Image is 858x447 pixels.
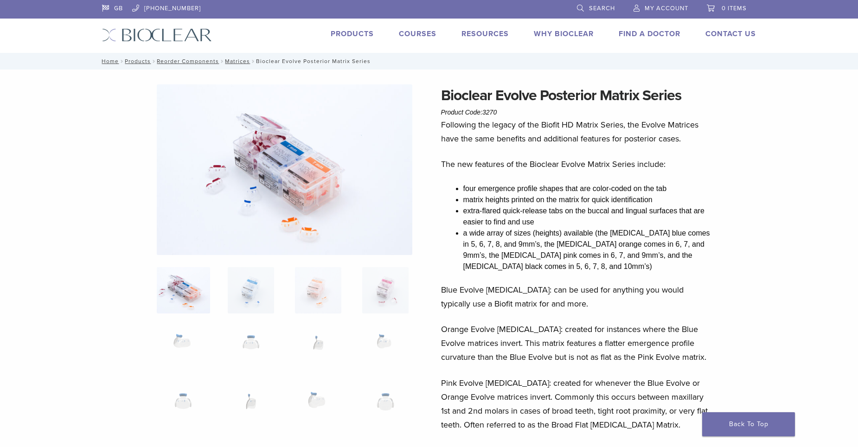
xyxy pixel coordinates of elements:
[619,29,680,38] a: Find A Doctor
[250,59,256,64] span: /
[441,157,714,171] p: The new features of the Bioclear Evolve Matrix Series include:
[589,5,615,12] span: Search
[441,84,714,107] h1: Bioclear Evolve Posterior Matrix Series
[157,84,413,255] img: Evolve-refills-2
[119,59,125,64] span: /
[225,58,250,64] a: Matrices
[331,29,374,38] a: Products
[157,326,210,372] img: Bioclear Evolve Posterior Matrix Series - Image 5
[219,59,225,64] span: /
[463,194,714,205] li: matrix heights printed on the matrix for quick identification
[125,58,151,64] a: Products
[441,118,714,146] p: Following the legacy of the Biofit HD Matrix Series, the Evolve Matrices have the same benefits a...
[441,283,714,311] p: Blue Evolve [MEDICAL_DATA]: can be used for anything you would typically use a Biofit matrix for ...
[463,205,714,228] li: extra-flared quick-release tabs on the buccal and lingual surfaces that are easier to find and use
[705,29,756,38] a: Contact Us
[441,109,497,116] span: Product Code:
[441,376,714,432] p: Pink Evolve [MEDICAL_DATA]: created for whenever the Blue Evolve or Orange Evolve matrices invert...
[722,5,747,12] span: 0 items
[362,383,409,430] img: Bioclear Evolve Posterior Matrix Series - Image 12
[362,267,409,313] img: Bioclear Evolve Posterior Matrix Series - Image 4
[463,228,714,272] li: a wide array of sizes (heights) available (the [MEDICAL_DATA] blue comes in 5, 6, 7, 8, and 9mm’s...
[95,53,763,70] nav: Bioclear Evolve Posterior Matrix Series
[295,267,341,313] img: Bioclear Evolve Posterior Matrix Series - Image 3
[645,5,688,12] span: My Account
[702,412,795,436] a: Back To Top
[228,326,274,372] img: Bioclear Evolve Posterior Matrix Series - Image 6
[295,326,341,372] img: Bioclear Evolve Posterior Matrix Series - Image 7
[102,28,212,42] img: Bioclear
[157,58,219,64] a: Reorder Components
[99,58,119,64] a: Home
[151,59,157,64] span: /
[482,109,497,116] span: 3270
[461,29,509,38] a: Resources
[534,29,594,38] a: Why Bioclear
[399,29,436,38] a: Courses
[291,383,345,430] img: Bioclear Evolve Posterior Matrix Series - Image 11
[160,383,206,430] img: Bioclear Evolve Posterior Matrix Series - Image 9
[157,267,210,313] img: Evolve-refills-2-324x324.jpg
[228,383,274,430] img: Bioclear Evolve Posterior Matrix Series - Image 10
[441,322,714,364] p: Orange Evolve [MEDICAL_DATA]: created for instances where the Blue Evolve matrices invert. This m...
[362,326,409,372] img: Bioclear Evolve Posterior Matrix Series - Image 8
[463,183,714,194] li: four emergence profile shapes that are color-coded on the tab
[228,267,274,313] img: Bioclear Evolve Posterior Matrix Series - Image 2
